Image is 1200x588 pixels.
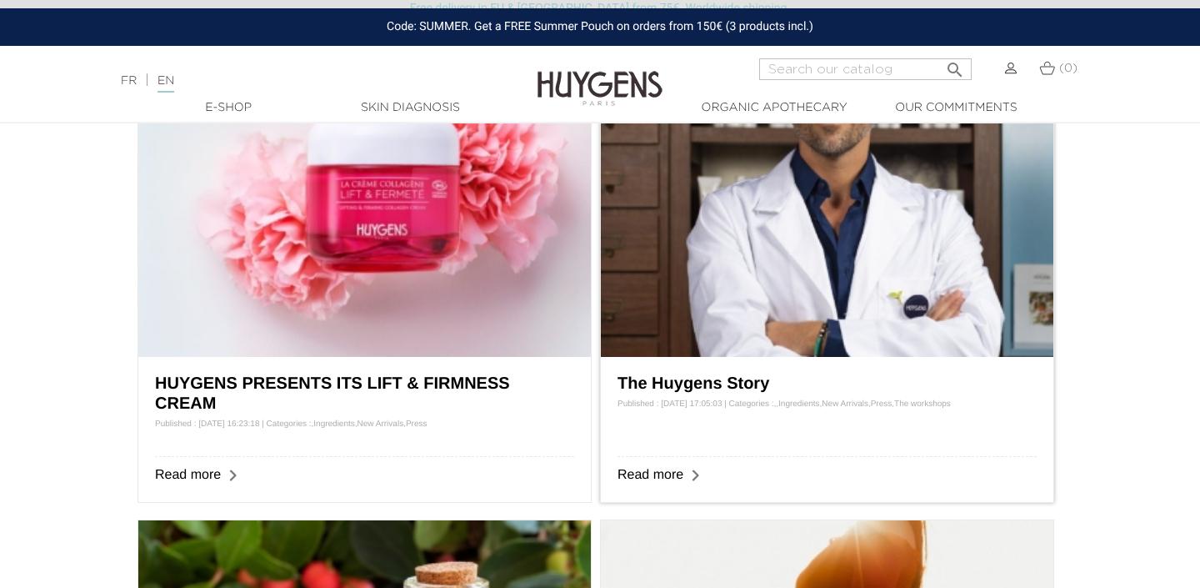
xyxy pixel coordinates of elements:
img: Huygens [537,44,662,108]
a: New Arrivals [822,400,868,409]
button:  [940,53,970,76]
a: Skin Diagnosis [327,99,493,117]
img: HUYGENS PRESENTS ITS LIFT & FIRMNESS CREAM [138,33,591,357]
a: New Arrivals [357,420,404,429]
i:  [945,55,965,75]
a: Organic Apothecary [691,99,857,117]
input: Search [759,58,972,80]
span: (0) [1059,63,1077,74]
a: Our commitments [872,99,1039,117]
a: HUYGENS PRESENTS ITS LIFT & FIRMNESS CREAM [155,374,510,413]
a: EN [157,75,174,93]
a: Read more [155,468,221,482]
a: Press [871,400,892,409]
div: | [112,71,487,91]
img: The Huygens Story [601,33,1053,357]
a: E-Shop [145,99,312,117]
a: Read more [617,468,683,482]
span: Published : [DATE] 16:23:18 | Categories : , , , [155,420,427,429]
a: Ingredients [313,420,354,429]
a: Press [406,420,427,429]
a: The workshops [894,400,951,409]
a: Ingredients [778,400,819,409]
span: Published : [DATE] 17:05:03 | Categories : , , , , , [617,400,951,409]
a: The Huygens Story [617,374,769,393]
a: FR [121,75,137,87]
